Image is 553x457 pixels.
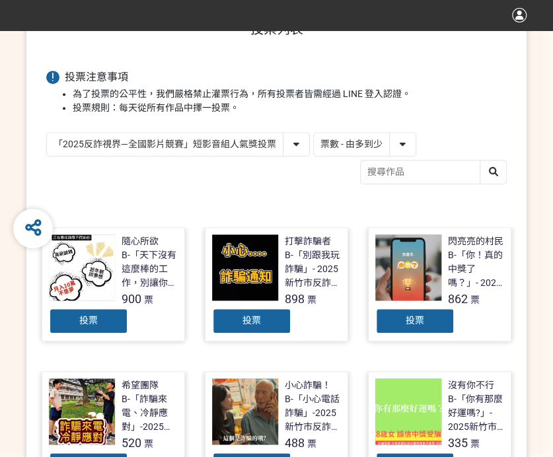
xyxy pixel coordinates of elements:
span: 票 [144,295,153,305]
span: 票 [307,439,316,449]
span: 488 [285,436,305,450]
span: 898 [285,292,305,306]
div: B-「天下沒有這麼棒的工作，別讓你的求職夢變成惡夢！」- 2025新竹市反詐視界影片徵件 [122,248,178,290]
div: 隨心所欲 [122,234,159,248]
span: 投票 [79,315,98,326]
div: B-「你有那麼好運嗎?」- 2025新竹市反詐視界影片徵件 [448,392,504,434]
li: 投票規則：每天從所有作品中擇一投票。 [73,101,507,115]
a: 閃亮亮的村民B-「你！真的中獎了嗎？」- 2025新竹市反詐視界影片徵件862票投票 [368,227,511,341]
input: 搜尋作品 [361,160,506,184]
div: 沒有你不行 [448,378,494,392]
div: B-「詐騙來電、冷靜應對」-2025新竹市反詐視界影片徵件 [122,392,178,434]
span: 投票 [406,315,424,326]
span: 票 [470,295,480,305]
div: B-「你！真的中獎了嗎？」- 2025新竹市反詐視界影片徵件 [448,248,504,290]
span: 520 [122,436,141,450]
a: 隨心所欲B-「天下沒有這麼棒的工作，別讓你的求職夢變成惡夢！」- 2025新竹市反詐視界影片徵件900票投票 [42,227,185,341]
span: 862 [448,292,468,306]
div: 閃亮亮的村民 [448,234,503,248]
div: B-「別跟我玩詐騙」- 2025新竹市反詐視界影片徵件 [285,248,341,290]
div: B-「小心電話詐騙」-2025新竹市反詐視界影片徵件 [285,392,341,434]
a: 打擊詐騙者B-「別跟我玩詐騙」- 2025新竹市反詐視界影片徵件898票投票 [205,227,348,341]
span: 335 [448,436,468,450]
div: 希望團隊 [122,378,159,392]
span: 投票注意事項 [65,71,128,83]
span: 票 [470,439,480,449]
div: 打擊詐騙者 [285,234,331,248]
div: 小心詐騙！ [285,378,331,392]
span: 票 [144,439,153,449]
span: 票 [307,295,316,305]
li: 為了投票的公平性，我們嚴格禁止灌票行為，所有投票者皆需經過 LINE 登入認證。 [73,87,507,101]
span: 投票 [242,315,261,326]
span: 900 [122,292,141,306]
